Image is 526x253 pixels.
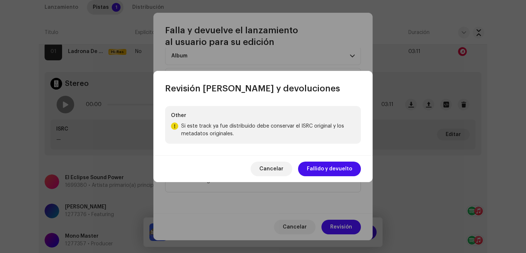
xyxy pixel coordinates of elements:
[171,112,355,120] p: Other
[298,162,361,176] button: Fallido y devuelto
[251,162,292,176] button: Cancelar
[259,162,283,176] span: Cancelar
[181,122,355,138] p: Si este track ya fue distribuido debe conservar el ISRC original y los metadatos originales.
[165,83,340,94] span: Revisión [PERSON_NAME] y devoluciones
[307,162,352,176] span: Fallido y devuelto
